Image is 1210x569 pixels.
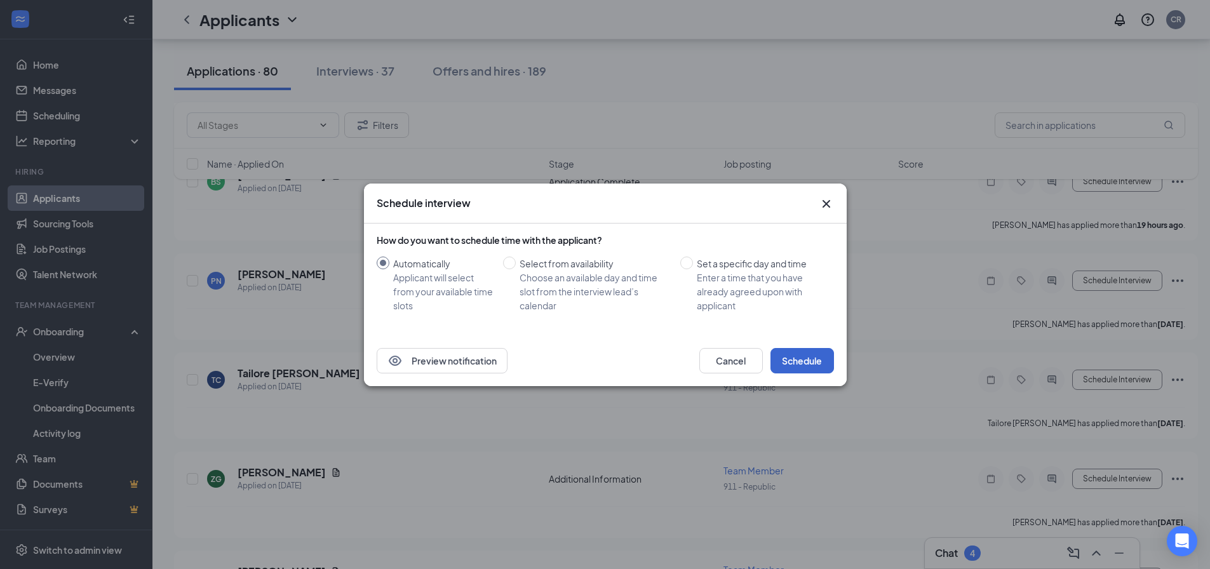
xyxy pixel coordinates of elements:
[393,257,493,271] div: Automatically
[819,196,834,211] svg: Cross
[697,271,824,312] div: Enter a time that you have already agreed upon with applicant
[377,196,471,210] h3: Schedule interview
[770,348,834,373] button: Schedule
[1167,526,1197,556] div: Open Intercom Messenger
[377,348,508,373] button: EyePreview notification
[697,257,824,271] div: Set a specific day and time
[520,257,670,271] div: Select from availability
[393,271,493,312] div: Applicant will select from your available time slots
[699,348,763,373] button: Cancel
[387,353,403,368] svg: Eye
[520,271,670,312] div: Choose an available day and time slot from the interview lead’s calendar
[377,234,834,246] div: How do you want to schedule time with the applicant?
[819,196,834,211] button: Close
